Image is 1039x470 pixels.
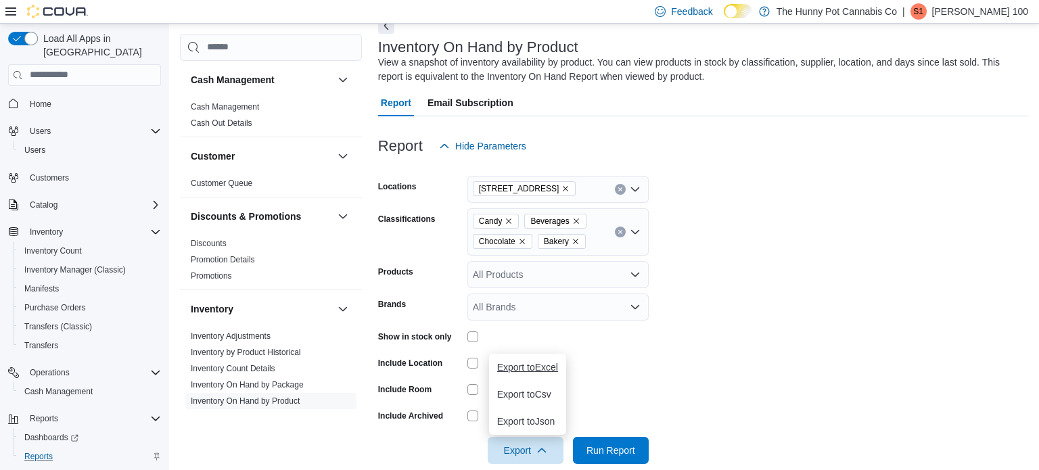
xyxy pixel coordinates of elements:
[505,217,513,225] button: Remove Candy from selection in this group
[30,413,58,424] span: Reports
[538,234,586,249] span: Bakery
[191,238,227,249] span: Discounts
[378,214,436,225] label: Classifications
[24,386,93,397] span: Cash Management
[3,122,166,141] button: Users
[630,302,641,312] button: Open list of options
[191,255,255,264] a: Promotion Details
[561,185,570,193] button: Remove 400 Pacific Ave from selection in this group
[573,437,649,464] button: Run Report
[191,271,232,281] a: Promotions
[378,358,442,369] label: Include Location
[19,448,161,465] span: Reports
[19,262,131,278] a: Inventory Manager (Classic)
[191,254,255,265] span: Promotion Details
[191,396,300,406] a: Inventory On Hand by Product
[14,382,166,401] button: Cash Management
[191,73,332,87] button: Cash Management
[14,298,166,317] button: Purchase Orders
[30,126,51,137] span: Users
[3,195,166,214] button: Catalog
[479,214,503,228] span: Candy
[191,363,275,374] span: Inventory Count Details
[191,380,304,390] a: Inventory On Hand by Package
[572,217,580,225] button: Remove Beverages from selection in this group
[335,72,351,88] button: Cash Management
[671,5,712,18] span: Feedback
[24,340,58,351] span: Transfers
[19,243,161,259] span: Inventory Count
[544,235,569,248] span: Bakery
[30,227,63,237] span: Inventory
[24,170,74,186] a: Customers
[14,260,166,279] button: Inventory Manager (Classic)
[497,362,558,373] span: Export to Excel
[910,3,927,20] div: Sarah 100
[518,237,526,245] button: Remove Chocolate from selection in this group
[24,365,161,381] span: Operations
[191,101,259,112] span: Cash Management
[19,383,161,400] span: Cash Management
[19,448,58,465] a: Reports
[630,184,641,195] button: Open list of options
[777,3,897,20] p: The Hunny Pot Cannabis Co
[378,18,394,34] button: Next
[932,3,1028,20] p: [PERSON_NAME] 100
[19,429,161,446] span: Dashboards
[191,149,235,163] h3: Customer
[489,408,566,435] button: Export toJson
[3,409,166,428] button: Reports
[191,178,252,189] span: Customer Queue
[615,227,626,237] button: Clear input
[378,331,452,342] label: Show in stock only
[14,336,166,355] button: Transfers
[530,214,569,228] span: Beverages
[24,224,68,240] button: Inventory
[24,410,64,427] button: Reports
[24,123,161,139] span: Users
[19,243,87,259] a: Inventory Count
[24,321,92,332] span: Transfers (Classic)
[3,222,166,241] button: Inventory
[473,181,576,196] span: 400 Pacific Ave
[191,118,252,128] a: Cash Out Details
[24,145,45,156] span: Users
[14,428,166,447] a: Dashboards
[191,210,332,223] button: Discounts & Promotions
[191,210,301,223] h3: Discounts & Promotions
[378,39,578,55] h3: Inventory On Hand by Product
[19,383,98,400] a: Cash Management
[24,95,161,112] span: Home
[473,214,519,229] span: Candy
[191,239,227,248] a: Discounts
[496,437,555,464] span: Export
[724,4,752,18] input: Dark Mode
[191,149,332,163] button: Customer
[913,3,923,20] span: S1
[434,133,532,160] button: Hide Parameters
[24,197,63,213] button: Catalog
[455,139,526,153] span: Hide Parameters
[191,412,273,423] span: Inventory Transactions
[572,237,580,245] button: Remove Bakery from selection in this group
[24,197,161,213] span: Catalog
[586,444,635,457] span: Run Report
[180,99,362,137] div: Cash Management
[24,123,56,139] button: Users
[24,96,57,112] a: Home
[19,337,64,354] a: Transfers
[378,138,423,154] h3: Report
[191,102,259,112] a: Cash Management
[381,89,411,116] span: Report
[488,437,563,464] button: Export
[191,302,233,316] h3: Inventory
[724,18,724,19] span: Dark Mode
[3,363,166,382] button: Operations
[180,175,362,197] div: Customer
[3,168,166,187] button: Customers
[191,364,275,373] a: Inventory Count Details
[191,331,271,341] a: Inventory Adjustments
[30,172,69,183] span: Customers
[19,281,161,297] span: Manifests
